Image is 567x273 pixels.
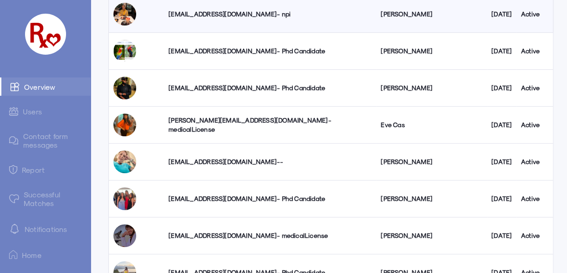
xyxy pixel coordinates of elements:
[381,194,482,203] div: [PERSON_NAME]
[521,231,548,240] div: Active
[381,83,482,93] div: [PERSON_NAME]
[169,116,372,134] div: [PERSON_NAME][EMAIL_ADDRESS][DOMAIN_NAME] - medicalLicense
[113,77,136,99] img: r2gg5x8uzdkpk8z2w1kp.jpg
[521,46,548,56] div: Active
[491,83,512,93] div: [DATE]
[113,224,136,247] img: kpks7wienu2dqslzrgcm.jpg
[113,150,136,173] img: d7bbcqxti3o6j4dazsi5.jpg
[10,82,20,91] img: admin-ic-overview.svg
[113,3,136,26] img: luqzy0elsadf89f4tsso.jpg
[521,83,548,93] div: Active
[169,46,372,56] div: [EMAIL_ADDRESS][DOMAIN_NAME] - Phd Candidate
[113,187,136,210] img: qwwaawlcbd8gnntyesji.jpg
[9,136,19,145] img: admin-ic-contact-message.svg
[521,194,548,203] div: Active
[169,83,372,93] div: [EMAIL_ADDRESS][DOMAIN_NAME] - Phd Candidate
[381,120,482,129] div: Eve Cas
[169,194,372,203] div: [EMAIL_ADDRESS][DOMAIN_NAME] - Phd Candidate
[381,46,482,56] div: [PERSON_NAME]
[491,194,512,203] div: [DATE]
[381,10,482,19] div: [PERSON_NAME]
[9,194,19,203] img: matched.svg
[491,10,512,19] div: [DATE]
[169,231,372,240] div: [EMAIL_ADDRESS][DOMAIN_NAME] - medicalLicense
[381,231,482,240] div: [PERSON_NAME]
[9,107,18,116] img: admin-ic-users.svg
[521,157,548,166] div: Active
[9,250,17,259] img: ic-home.png
[381,157,482,166] div: [PERSON_NAME]
[9,223,20,234] img: notification-default-white.svg
[491,46,512,56] div: [DATE]
[491,231,512,240] div: [DATE]
[491,157,512,166] div: [DATE]
[169,157,372,166] div: [EMAIL_ADDRESS][DOMAIN_NAME] --
[521,120,548,129] div: Active
[9,165,17,174] img: admin-ic-report.svg
[491,120,512,129] div: [DATE]
[113,113,136,136] img: uytlpkyr3rkq79eo0goa.jpg
[113,40,136,62] img: tlbaupo5rygbfbeelxs5.jpg
[521,10,548,19] div: Active
[169,10,372,19] div: [EMAIL_ADDRESS][DOMAIN_NAME] - npi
